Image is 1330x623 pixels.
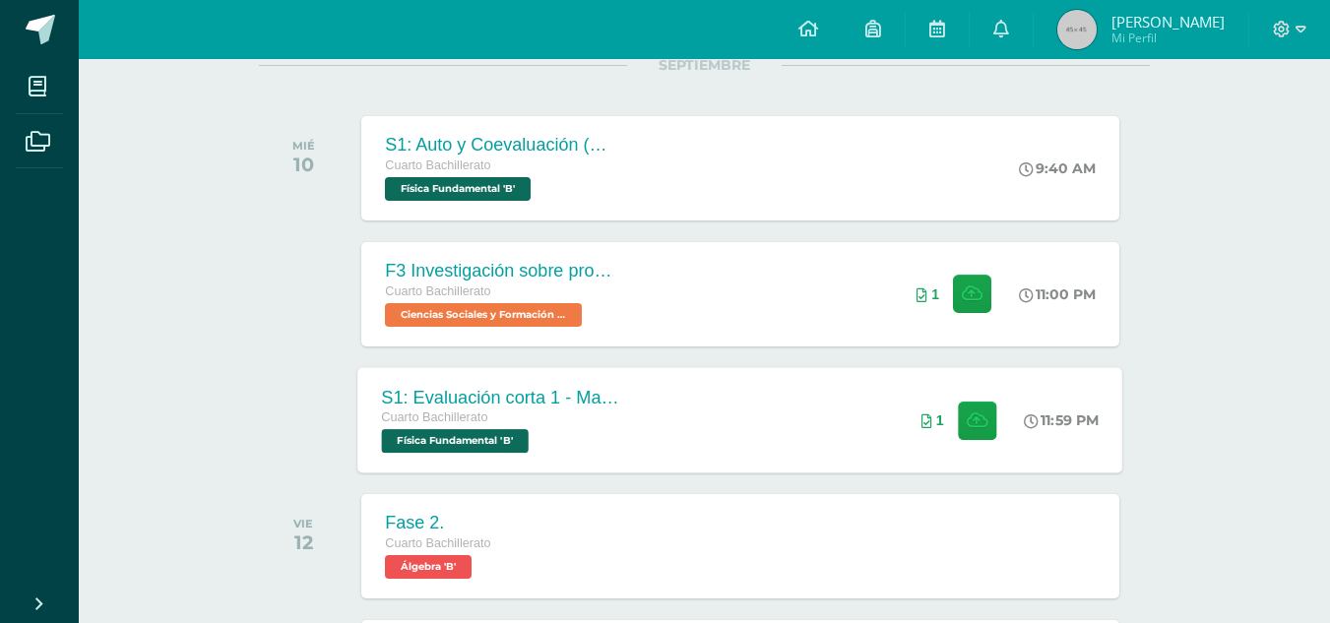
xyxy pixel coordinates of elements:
span: Cuarto Bachillerato [385,158,490,172]
span: Mi Perfil [1111,30,1225,46]
span: Ciencias Sociales y Formación Ciudadana 'B' [385,303,582,327]
div: S1: Evaluación corta 1 - Magnesitmo y principios básicos. [382,387,620,407]
span: SEPTIEMBRE [627,56,782,74]
span: Física Fundamental 'B' [385,177,531,201]
div: 12 [293,530,313,554]
img: 45x45 [1057,10,1097,49]
span: 1 [936,412,944,428]
span: Física Fundamental 'B' [382,429,529,453]
div: VIE [293,517,313,530]
div: S1: Auto y Coevaluación (Magnetismo/Conceptos Básicos) [385,135,621,156]
span: Cuarto Bachillerato [382,410,488,424]
div: F3 Investigación sobre problemas de salud mental como fenómeno social [385,261,621,281]
div: Archivos entregados [917,286,939,302]
div: 9:40 AM [1019,159,1096,177]
span: [PERSON_NAME] [1111,12,1225,31]
span: Álgebra 'B' [385,555,472,579]
div: Archivos entregados [921,412,944,428]
div: Fase 2. [385,513,490,533]
div: 11:00 PM [1019,285,1096,303]
span: Cuarto Bachillerato [385,536,490,550]
span: 1 [931,286,939,302]
span: Cuarto Bachillerato [385,284,490,298]
div: 11:59 PM [1025,411,1100,429]
div: MIÉ [292,139,315,153]
div: 10 [292,153,315,176]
